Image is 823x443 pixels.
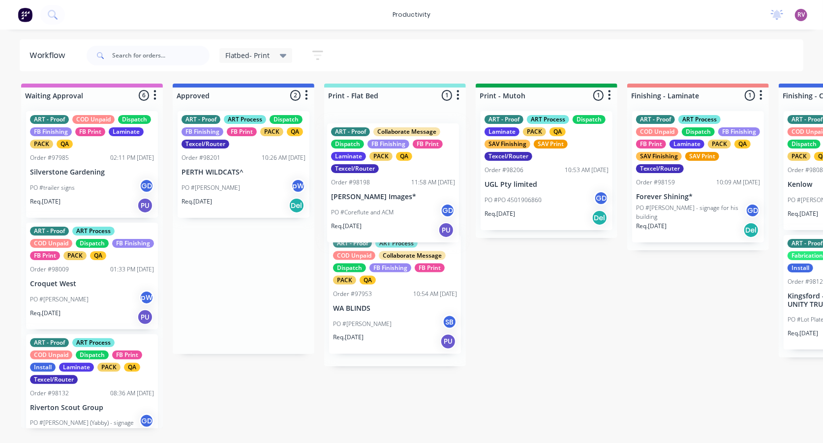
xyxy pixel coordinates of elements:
span: Flatbed- Print [225,50,270,60]
div: productivity [388,7,435,22]
input: Search for orders... [112,46,210,65]
div: Workflow [30,50,70,61]
span: RV [797,10,805,19]
img: Factory [18,7,32,22]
